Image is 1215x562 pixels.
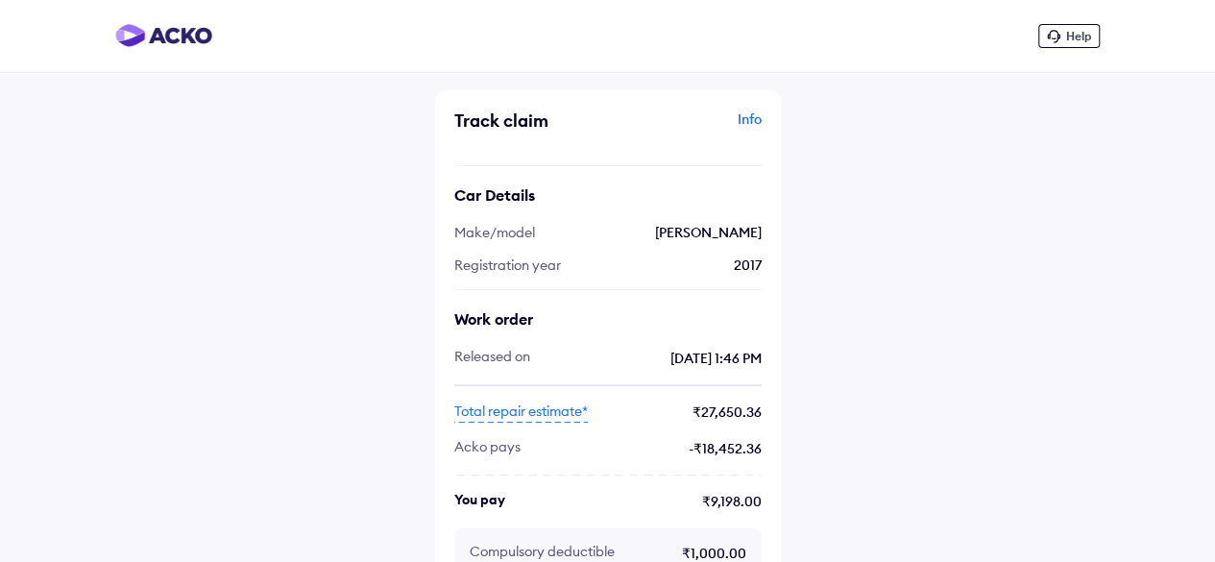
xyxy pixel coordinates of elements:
[454,348,530,369] span: Released on
[454,185,762,205] div: Car Details
[115,24,212,47] img: horizontal-gradient.png
[734,257,762,274] span: 2017
[454,402,588,423] span: Total repair estimate*
[454,110,603,132] div: Track claim
[655,224,762,241] span: [PERSON_NAME]
[540,438,762,459] span: - ₹18,452.36
[454,224,535,241] span: Make/model
[613,110,762,146] div: Info
[1066,29,1091,43] span: Help
[454,309,762,329] div: Work order
[524,491,762,512] span: ₹9,198.00
[454,491,505,512] span: You pay
[454,257,561,274] span: Registration year
[454,438,521,459] span: ACKO pays
[607,402,762,423] span: ₹27,650.36
[549,348,762,369] span: [DATE] 1:46 PM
